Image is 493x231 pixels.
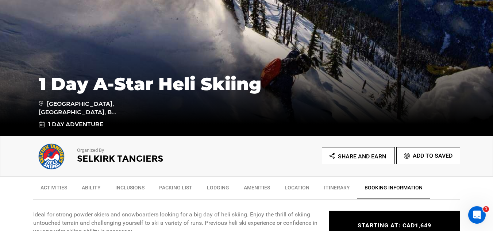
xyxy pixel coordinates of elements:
a: Amenities [236,180,277,199]
a: Inclusions [108,180,152,199]
a: Lodging [200,180,236,199]
span: 1 Day Adventure [48,120,103,129]
a: Ability [74,180,108,199]
span: Share and Earn [338,153,386,160]
a: Location [277,180,317,199]
iframe: Intercom live chat [468,206,486,224]
a: Activities [33,180,74,199]
span: [GEOGRAPHIC_DATA], [GEOGRAPHIC_DATA], B... [39,99,143,117]
a: Packing List [152,180,200,199]
img: b7c9005a67764c1fdc1ea0aaa7ccaed8.png [33,142,70,171]
span: Add To Saved [413,152,452,159]
span: STARTING AT: CAD1,649 [358,222,431,229]
a: BOOKING INFORMATION [357,180,430,199]
span: 1 [483,206,489,212]
h1: 1 Day A-Star Heli Skiing [39,74,455,94]
p: Organized By [77,147,227,154]
h2: Selkirk Tangiers [77,154,227,163]
a: Itinerary [317,180,357,199]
